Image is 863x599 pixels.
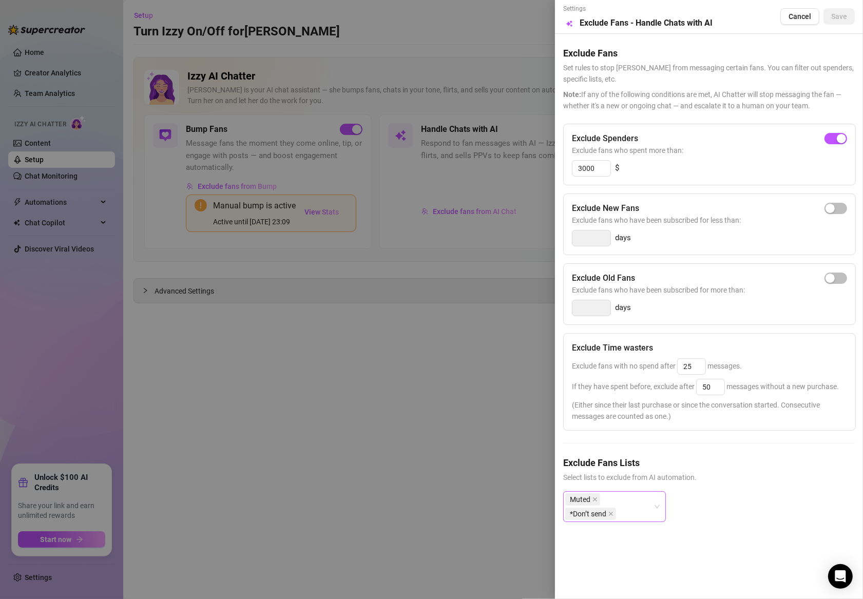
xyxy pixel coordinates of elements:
span: (Either since their last purchase or since the conversation started. Consecutive messages are cou... [572,399,847,422]
h5: Exclude New Fans [572,202,639,215]
span: Muted [570,494,590,505]
h5: Exclude Fans - Handle Chats with AI [580,17,713,29]
h5: Exclude Fans Lists [563,456,855,470]
span: If any of the following conditions are met, AI Chatter will stop messaging the fan — whether it's... [563,89,855,111]
button: Cancel [780,8,819,25]
h5: Exclude Spenders [572,132,638,145]
span: *Don’t send [570,508,606,519]
span: Exclude fans who have been subscribed for more than: [572,284,847,296]
span: days [615,232,631,244]
span: close [592,497,598,502]
span: Settings [563,4,713,14]
span: Muted [565,493,600,506]
span: Set rules to stop [PERSON_NAME] from messaging certain fans. You can filter out spenders, specifi... [563,62,855,85]
span: days [615,302,631,314]
span: Exclude fans who have been subscribed for less than: [572,215,847,226]
h5: Exclude Time wasters [572,342,653,354]
span: Select lists to exclude from AI automation. [563,472,855,483]
span: $ [615,162,619,175]
span: Exclude fans who spent more than: [572,145,847,156]
span: *Don’t send [565,508,616,520]
span: Cancel [789,12,811,21]
span: If they have spent before, exclude after messages without a new purchase. [572,382,839,391]
h5: Exclude Old Fans [572,272,635,284]
button: Save [823,8,855,25]
div: Open Intercom Messenger [828,564,853,589]
span: Exclude fans with no spend after messages. [572,362,742,370]
span: close [608,511,613,516]
span: Note: [563,90,581,99]
h5: Exclude Fans [563,46,855,60]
